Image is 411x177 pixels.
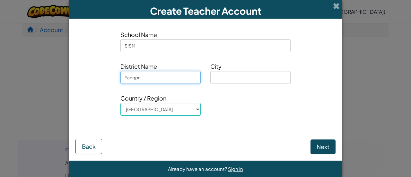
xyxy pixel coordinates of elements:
[120,62,201,71] span: District Name
[120,93,201,103] span: Country / Region
[310,139,336,154] button: Next
[168,166,228,172] span: Already have an account?
[150,5,261,17] span: Create Teacher Account
[75,139,102,154] button: Back
[120,30,291,39] span: School Name
[210,62,291,71] span: City
[228,166,243,172] a: Sign in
